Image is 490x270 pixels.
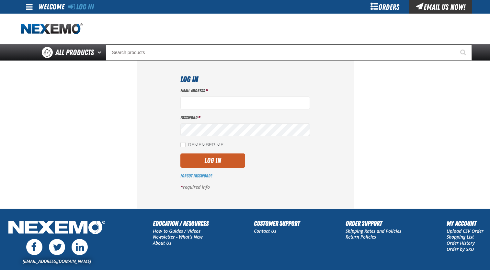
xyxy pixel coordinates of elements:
[447,240,475,246] a: Order History
[456,44,472,61] button: Start Searching
[68,2,94,11] a: Log In
[23,258,91,264] a: [EMAIL_ADDRESS][DOMAIN_NAME]
[254,228,276,234] a: Contact Us
[447,228,484,234] a: Upload CSV Order
[447,246,474,252] a: Order by SKU
[6,219,107,238] img: Nexemo Logo
[153,240,171,246] a: About Us
[447,219,484,228] h2: My Account
[180,184,310,190] p: required info
[153,234,203,240] a: Newsletter - What's New
[346,219,401,228] h2: Order Support
[180,142,186,147] input: Remember Me
[153,219,209,228] h2: Education / Resources
[180,173,212,178] a: Forgot Password?
[180,153,245,168] button: Log In
[180,142,223,148] label: Remember Me
[180,73,310,85] h1: Log In
[346,234,376,240] a: Return Policies
[106,44,472,61] input: Search
[180,115,310,121] label: Password
[254,219,300,228] h2: Customer Support
[180,88,310,94] label: Email Address
[346,228,401,234] a: Shipping Rates and Policies
[447,234,474,240] a: Shopping List
[95,44,106,61] button: Open All Products pages
[21,23,83,35] img: Nexemo logo
[21,23,83,35] a: Home
[55,47,94,58] span: All Products
[153,228,200,234] a: How to Guides / Videos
